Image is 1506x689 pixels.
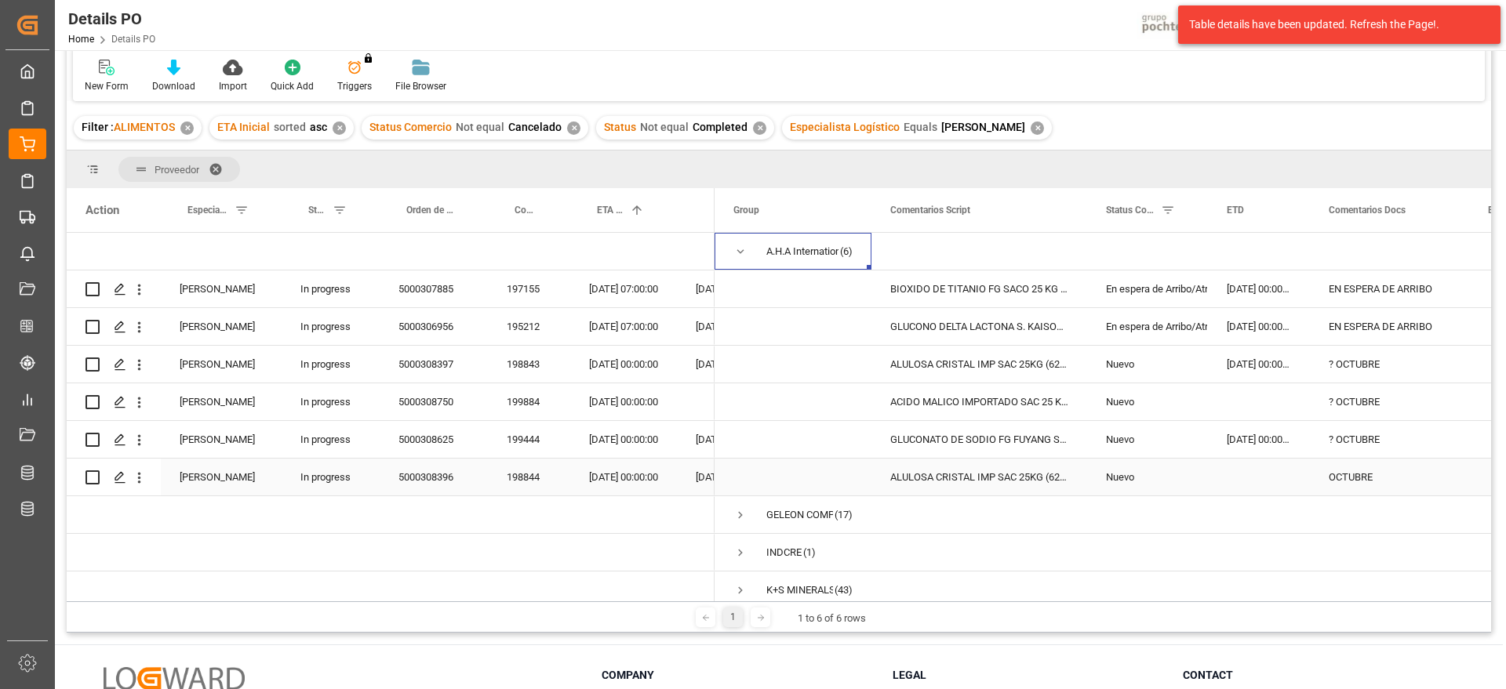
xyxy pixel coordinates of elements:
[67,421,715,459] div: Press SPACE to select this row.
[893,667,1164,684] h3: Legal
[380,421,488,458] div: 5000308625
[308,205,326,216] span: Status
[570,383,677,420] div: [DATE] 00:00:00
[597,205,624,216] span: ETA Inicial
[790,121,900,133] span: Especialista Logístico
[488,270,570,307] div: 197155
[380,308,488,345] div: 5000306956
[871,421,1087,458] div: GLUCONATO DE SODIO FG FUYANG SAC 25KG (3
[282,270,380,307] div: In progress
[488,383,570,420] div: 199884
[677,270,715,307] div: [DATE]
[753,121,766,135] div: ✕
[941,121,1025,133] span: [PERSON_NAME]
[67,571,715,609] div: Press SPACE to select this row.
[274,121,306,133] span: sorted
[1208,308,1310,345] div: [DATE] 00:00:00
[1310,270,1469,307] div: EN ESPERA DE ARRIBO
[871,346,1087,383] div: ALULOSA CRISTAL IMP SAC 25KG (62858)
[604,121,636,133] span: Status
[333,121,346,135] div: ✕
[161,459,282,495] div: [PERSON_NAME]
[217,121,270,133] span: ETA Inicial
[68,34,94,45] a: Home
[766,535,802,571] div: INDCRE
[1310,383,1469,420] div: ? OCTUBRE
[271,79,314,93] div: Quick Add
[1208,270,1310,307] div: [DATE] 00:00:00
[602,667,873,684] h3: Company
[187,205,228,216] span: Especialista Logístico
[798,611,866,626] div: 1 to 6 of 6 rows
[282,346,380,383] div: In progress
[1183,667,1454,684] h3: Contact
[570,308,677,345] div: [DATE] 07:00:00
[840,234,853,270] span: (6)
[677,459,715,495] div: [DATE]
[871,383,1087,420] div: ACIDO MALICO IMPORTADO SAC 25 KG (46155) SORBATO POTASIO CXT EXTRUIDO 25KG CAJA (
[380,383,488,420] div: 5000308750
[677,421,715,458] div: [DATE]
[310,121,327,133] span: asc
[766,497,833,533] div: GELEON COMPANY SA
[803,535,816,571] span: (1)
[890,205,970,216] span: Comentarios Script
[1137,12,1214,39] img: pochtecaImg.jpg_1689854062.jpg
[155,164,199,176] span: Proveedor
[380,270,488,307] div: 5000307885
[1106,346,1189,383] div: Nuevo
[406,205,455,216] span: Orden de Compra nuevo
[1106,459,1189,495] div: Nuevo
[82,121,114,133] span: Filter :
[68,7,155,31] div: Details PO
[67,308,715,346] div: Press SPACE to select this row.
[1031,121,1044,135] div: ✕
[1106,384,1189,420] div: Nuevo
[1106,271,1189,307] div: En espera de Arribo/Atraque
[180,121,194,135] div: ✕
[766,234,838,270] div: A.H.A International Co., Ltd
[693,121,748,133] span: Completed
[871,308,1087,345] div: GLUCONO DELTA LACTONA S. KAISON SAC 25KG
[380,459,488,495] div: 5000308396
[1106,309,1189,345] div: En espera de Arribo/Atraque
[1329,205,1406,216] span: Comentarios Docs
[395,79,446,93] div: File Browser
[456,121,504,133] span: Not equal
[1310,421,1469,458] div: ? OCTUBRE
[835,572,853,608] span: (43)
[369,121,452,133] span: Status Comercio
[1310,459,1469,495] div: OCTUBRE
[161,270,282,307] div: [PERSON_NAME]
[67,233,715,270] div: Press SPACE to select this row.
[1106,205,1155,216] span: Status Comercio
[570,459,677,495] div: [DATE] 00:00:00
[508,121,562,133] span: Cancelado
[1189,16,1478,33] div: Table details have been updated. Refresh the Page!.
[677,308,715,345] div: [DATE]
[570,346,677,383] div: [DATE] 00:00:00
[67,534,715,571] div: Press SPACE to select this row.
[161,421,282,458] div: [PERSON_NAME]
[67,383,715,421] div: Press SPACE to select this row.
[488,346,570,383] div: 198843
[570,421,677,458] div: [DATE] 00:00:00
[1310,346,1469,383] div: ? OCTUBRE
[766,572,833,608] div: K+S MINERALS AND AGRICULTURE GMBH
[67,270,715,308] div: Press SPACE to select this row.
[282,308,380,345] div: In progress
[282,421,380,458] div: In progress
[219,79,247,93] div: Import
[85,79,129,93] div: New Form
[567,121,580,135] div: ✕
[733,205,759,216] span: Group
[282,383,380,420] div: In progress
[161,308,282,345] div: [PERSON_NAME]
[1208,346,1310,383] div: [DATE] 00:00:00
[67,346,715,383] div: Press SPACE to select this row.
[67,496,715,534] div: Press SPACE to select this row.
[640,121,689,133] span: Not equal
[161,346,282,383] div: [PERSON_NAME]
[1227,205,1244,216] span: ETD
[1106,422,1189,458] div: Nuevo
